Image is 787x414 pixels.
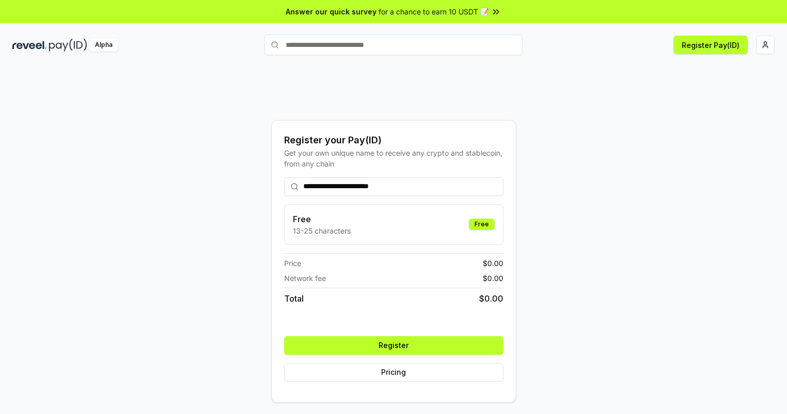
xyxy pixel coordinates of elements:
[284,363,503,382] button: Pricing
[674,36,748,54] button: Register Pay(ID)
[284,258,301,269] span: Price
[284,147,503,169] div: Get your own unique name to receive any crypto and stablecoin, from any chain
[284,273,326,284] span: Network fee
[293,213,351,225] h3: Free
[284,336,503,355] button: Register
[479,292,503,305] span: $ 0.00
[483,273,503,284] span: $ 0.00
[49,39,87,52] img: pay_id
[284,292,304,305] span: Total
[12,39,47,52] img: reveel_dark
[469,219,495,230] div: Free
[293,225,351,236] p: 13-25 characters
[89,39,118,52] div: Alpha
[379,6,489,17] span: for a chance to earn 10 USDT 📝
[286,6,376,17] span: Answer our quick survey
[483,258,503,269] span: $ 0.00
[284,133,503,147] div: Register your Pay(ID)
